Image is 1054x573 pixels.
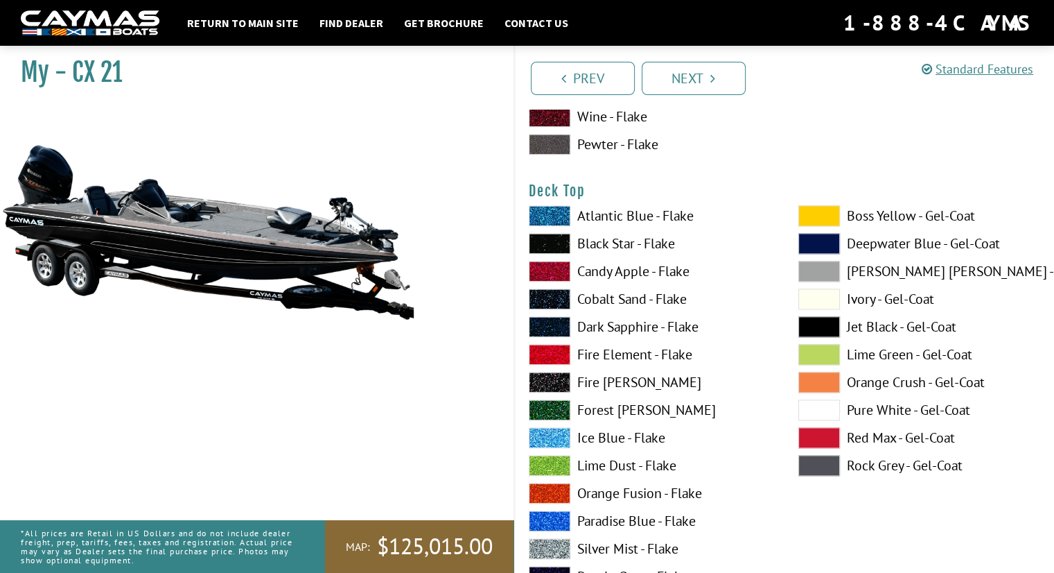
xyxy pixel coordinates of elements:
[529,205,771,226] label: Atlantic Blue - Flake
[798,344,1040,365] label: Lime Green - Gel-Coat
[642,62,746,95] a: Next
[325,520,513,573] a: MAP:$125,015.00
[498,14,575,32] a: Contact Us
[529,289,771,309] label: Cobalt Sand - Flake
[529,344,771,365] label: Fire Element - Flake
[529,182,1041,200] h4: Deck Top
[529,538,771,559] label: Silver Mist - Flake
[529,511,771,531] label: Paradise Blue - Flake
[346,540,370,554] span: MAP:
[180,14,306,32] a: Return to main site
[397,14,491,32] a: Get Brochure
[529,483,771,504] label: Orange Fusion - Flake
[529,372,771,393] label: Fire [PERSON_NAME]
[21,57,479,88] h1: My - CX 21
[529,233,771,254] label: Black Star - Flake
[798,205,1040,226] label: Boss Yellow - Gel-Coat
[529,455,771,476] label: Lime Dust - Flake
[798,400,1040,420] label: Pure White - Gel-Coat
[529,106,771,127] label: Wine - Flake
[529,427,771,448] label: Ice Blue - Flake
[531,62,635,95] a: Prev
[377,532,493,561] span: $125,015.00
[21,10,159,36] img: white-logo-c9c8dbefe5ff5ceceb0f0178aa75bf4bb51f6bca0971e226c86eb53dfe498488.png
[21,522,294,572] p: *All prices are Retail in US Dollars and do not include dealer freight, prep, tariffs, fees, taxe...
[798,316,1040,337] label: Jet Black - Gel-Coat
[843,8,1033,38] div: 1-888-4CAYMAS
[798,455,1040,476] label: Rock Grey - Gel-Coat
[313,14,390,32] a: Find Dealer
[922,61,1033,77] a: Standard Features
[529,134,771,155] label: Pewter - Flake
[798,427,1040,448] label: Red Max - Gel-Coat
[798,261,1040,282] label: [PERSON_NAME] [PERSON_NAME] - Gel-Coat
[529,316,771,337] label: Dark Sapphire - Flake
[798,289,1040,309] label: Ivory - Gel-Coat
[798,233,1040,254] label: Deepwater Blue - Gel-Coat
[529,261,771,282] label: Candy Apple - Flake
[529,400,771,420] label: Forest [PERSON_NAME]
[798,372,1040,393] label: Orange Crush - Gel-Coat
